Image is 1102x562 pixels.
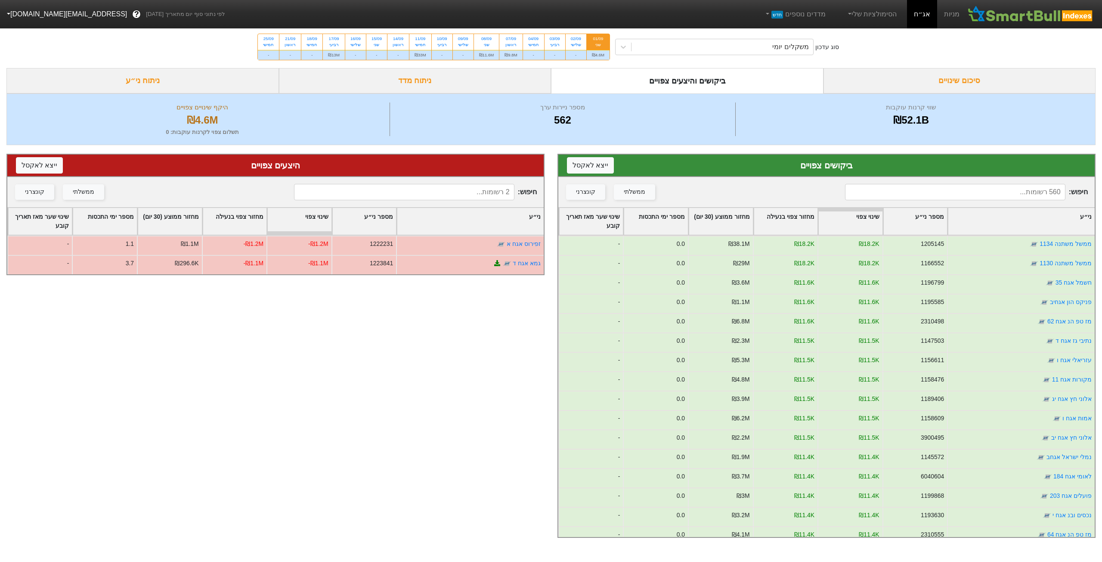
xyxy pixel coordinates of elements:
[859,472,879,481] div: ₪11.4K
[921,433,944,442] div: 3900495
[458,42,468,48] div: שלישי
[558,468,623,487] div: -
[566,50,586,60] div: -
[859,336,879,345] div: ₪11.5K
[732,472,750,481] div: ₪3.7M
[921,239,944,248] div: 1205145
[859,414,879,423] div: ₪11.5K
[732,336,750,345] div: ₪2.3M
[772,42,808,52] div: משקלים יומי
[845,184,1065,200] input: 560 רשומות...
[732,317,750,326] div: ₪6.8M
[294,184,537,200] span: חיפוש :
[1056,337,1092,344] a: נתיבי גז אגח ד
[306,36,317,42] div: 18/09
[732,414,750,423] div: ₪6.2M
[689,208,753,235] div: Toggle SortBy
[815,43,839,52] div: סוג עדכון
[16,157,63,174] button: ייצא לאקסל
[859,239,879,248] div: ₪18.2K
[203,208,267,235] div: Toggle SortBy
[859,453,879,462] div: ₪11.4K
[794,433,814,442] div: ₪11.5K
[921,259,944,268] div: 1166552
[1053,473,1092,480] a: לאומי אגח 184
[677,336,685,345] div: 0.0
[794,394,814,404] div: ₪11.5K
[1057,357,1092,363] a: עזריאלי אגח ו
[392,102,734,112] div: מספר ניירות ערך
[175,259,198,268] div: ₪296.6K
[528,42,539,48] div: חמישי
[677,298,685,307] div: 0.0
[1052,414,1061,423] img: tase link
[1040,260,1092,267] a: ממשל משתנה 1130
[566,184,605,200] button: קונצרני
[823,68,1096,93] div: סיכום שינויים
[523,50,544,60] div: -
[921,511,944,520] div: 1193630
[966,6,1095,23] img: SmartBull
[258,50,279,60] div: -
[677,317,685,326] div: 0.0
[18,128,387,137] div: תשלום צפוי לקרנות עוקבות : 0
[366,50,387,60] div: -
[1051,434,1092,441] a: אלוני חץ אגח יב
[25,187,44,197] div: קונצרני
[794,375,814,384] div: ₪11.5K
[1037,317,1046,326] img: tase link
[677,356,685,365] div: 0.0
[733,259,749,268] div: ₪29M
[677,472,685,481] div: 0.0
[415,36,426,42] div: 11/09
[587,50,610,60] div: ₪4.6M
[558,332,623,352] div: -
[244,259,264,268] div: -₪1.1M
[350,42,361,48] div: שלישי
[328,36,340,42] div: 17/09
[677,453,685,462] div: 0.0
[571,42,581,48] div: שלישי
[921,530,944,539] div: 2310555
[794,259,814,268] div: ₪18.2K
[558,371,623,391] div: -
[948,208,1095,235] div: Toggle SortBy
[921,278,944,287] div: 1196799
[738,112,1084,128] div: ₪52.1B
[883,208,947,235] div: Toggle SortBy
[387,50,409,60] div: -
[370,259,393,268] div: 1223841
[921,317,944,326] div: 2310498
[474,50,499,60] div: ₪11.6M
[921,491,944,500] div: 1199868
[845,184,1088,200] span: חיפוש :
[263,42,274,48] div: חמישי
[859,356,879,365] div: ₪11.5K
[7,255,72,274] div: -
[859,433,879,442] div: ₪11.5K
[677,414,685,423] div: 0.0
[528,36,539,42] div: 04/09
[794,298,814,307] div: ₪11.6K
[859,278,879,287] div: ₪11.6K
[73,208,137,235] div: Toggle SortBy
[576,187,595,197] div: קונצרני
[921,375,944,384] div: 1158476
[332,208,396,235] div: Toggle SortBy
[507,240,541,247] a: זפירוס אגח א
[453,50,474,60] div: -
[624,208,688,235] div: Toggle SortBy
[415,42,426,48] div: חמישי
[732,453,750,462] div: ₪1.9M
[559,208,623,235] div: Toggle SortBy
[1046,279,1054,287] img: tase link
[134,9,139,20] span: ?
[859,530,879,539] div: ₪11.4K
[7,236,72,255] div: -
[794,336,814,345] div: ₪11.5K
[732,530,750,539] div: ₪4.1M
[279,50,301,60] div: -
[843,6,901,23] a: הסימולציות שלי
[732,356,750,365] div: ₪5.3M
[677,491,685,500] div: 0.0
